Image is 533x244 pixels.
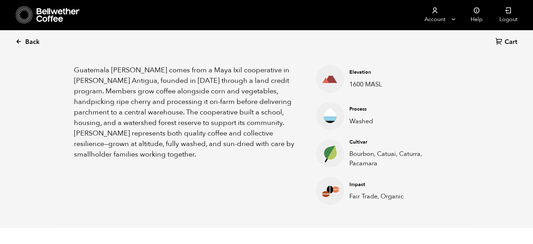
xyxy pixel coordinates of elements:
[349,106,446,113] h4: Process
[349,139,446,146] h4: Cultivar
[496,38,519,47] a: Cart
[25,38,40,46] span: Back
[349,117,446,126] p: Washed
[349,80,446,89] p: 1600 MASL
[349,192,446,201] p: Fair Trade, Organic
[349,69,446,76] h4: Elevation
[349,181,446,188] h4: Impact
[349,149,446,168] p: Bourbon, Catuai, Caturra, Pacamara
[74,65,299,160] p: Guatemala [PERSON_NAME] comes from a Maya Ixil cooperative in [PERSON_NAME] Antigua, founded in [...
[505,38,517,46] span: Cart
